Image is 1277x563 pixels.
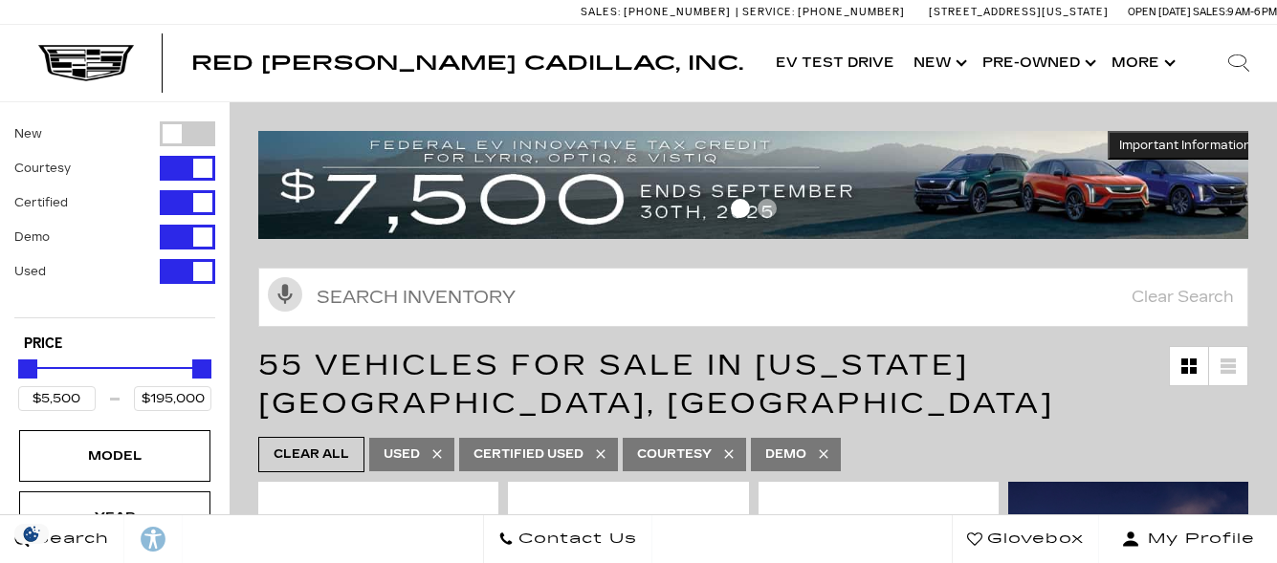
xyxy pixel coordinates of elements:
[758,199,777,218] span: Go to slide 2
[766,25,904,101] a: EV Test Drive
[14,193,68,212] label: Certified
[483,515,652,563] a: Contact Us
[134,386,211,411] input: Maximum
[38,45,134,81] img: Cadillac Dark Logo with Cadillac White Text
[268,277,302,312] svg: Click to toggle on voice search
[10,524,54,544] section: Click to Open Cookie Consent Modal
[1099,515,1277,563] button: Open user profile menu
[19,491,210,543] div: YearYear
[1140,526,1255,552] span: My Profile
[1119,138,1251,153] span: Important Information
[637,443,712,466] span: Courtesy
[384,443,420,466] span: Used
[929,6,1109,18] a: [STREET_ADDRESS][US_STATE]
[736,7,910,17] a: Service: [PHONE_NUMBER]
[10,524,54,544] img: Opt-Out Icon
[192,359,211,379] div: Maximum Price
[765,443,806,466] span: Demo
[1128,6,1191,18] span: Open [DATE]
[24,336,206,353] h5: Price
[191,54,743,73] a: Red [PERSON_NAME] Cadillac, Inc.
[742,6,795,18] span: Service:
[14,124,42,143] label: New
[67,445,163,466] div: Model
[67,507,163,528] div: Year
[1102,25,1181,101] button: More
[258,131,1263,239] img: vrp-tax-ending-august-version
[191,52,743,75] span: Red [PERSON_NAME] Cadillac, Inc.
[274,443,349,466] span: Clear All
[18,353,211,411] div: Price
[14,262,46,281] label: Used
[624,6,731,18] span: [PHONE_NUMBER]
[904,25,973,101] a: New
[18,386,96,411] input: Minimum
[18,359,37,379] div: Minimum Price
[982,526,1084,552] span: Glovebox
[14,121,215,317] div: Filter by Vehicle Type
[1227,6,1277,18] span: 9 AM-6 PM
[14,227,50,247] label: Demo
[19,430,210,482] div: ModelModel
[952,515,1099,563] a: Glovebox
[258,348,1054,421] span: 55 Vehicles for Sale in [US_STATE][GEOGRAPHIC_DATA], [GEOGRAPHIC_DATA]
[973,25,1102,101] a: Pre-Owned
[581,6,621,18] span: Sales:
[258,268,1248,327] input: Search Inventory
[1193,6,1227,18] span: Sales:
[1108,131,1263,160] button: Important Information
[581,7,736,17] a: Sales: [PHONE_NUMBER]
[798,6,905,18] span: [PHONE_NUMBER]
[473,443,583,466] span: Certified Used
[731,199,750,218] span: Go to slide 1
[514,526,637,552] span: Contact Us
[30,526,109,552] span: Search
[14,159,71,178] label: Courtesy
